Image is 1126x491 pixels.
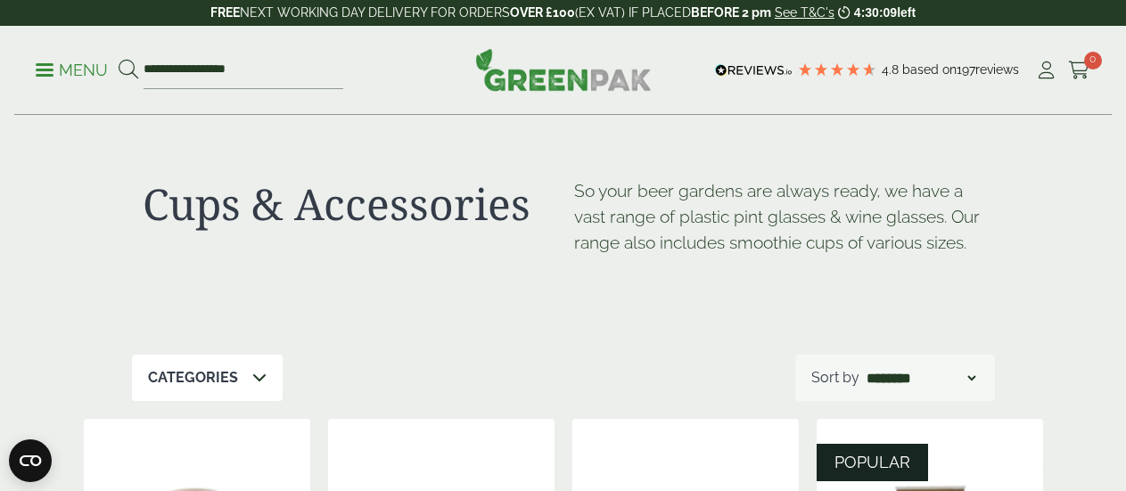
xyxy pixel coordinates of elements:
[143,178,553,230] h1: Cups & Accessories
[574,178,984,255] p: So your beer gardens are always ready, we have a vast range of plastic pint glasses & wine glasse...
[834,453,910,471] span: POPULAR
[36,60,108,78] a: Menu
[775,5,834,20] a: See T&C's
[1068,61,1090,79] i: Cart
[854,5,897,20] span: 4:30:09
[1035,61,1057,79] i: My Account
[863,367,979,389] select: Shop order
[691,5,771,20] strong: BEFORE 2 pm
[715,64,793,77] img: REVIEWS.io
[510,5,575,20] strong: OVER £100
[897,5,916,20] span: left
[9,439,52,482] button: Open CMP widget
[975,62,1019,77] span: reviews
[148,367,238,389] p: Categories
[1068,57,1090,84] a: 0
[1084,52,1102,70] span: 0
[957,62,975,77] span: 197
[475,48,652,91] img: GreenPak Supplies
[36,60,108,81] p: Menu
[797,61,877,78] div: 4.79 Stars
[902,62,957,77] span: Based on
[210,5,240,20] strong: FREE
[811,367,859,389] p: Sort by
[882,62,902,77] span: 4.8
